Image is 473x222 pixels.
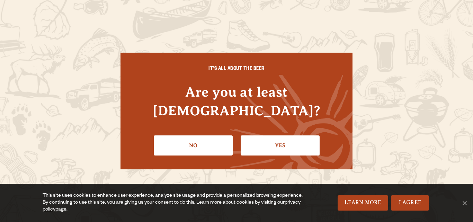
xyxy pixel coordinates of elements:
[241,135,320,156] a: Confirm I'm 21 or older
[391,195,429,211] a: I Agree
[43,193,306,213] div: This site uses cookies to enhance user experience, analyze site usage and provide a personalized ...
[154,135,233,156] a: No
[134,66,339,73] h6: IT'S ALL ABOUT THE BEER
[338,195,389,211] a: Learn More
[134,83,339,119] h4: Are you at least [DEMOGRAPHIC_DATA]?
[43,200,301,213] a: privacy policy
[461,199,468,206] span: No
